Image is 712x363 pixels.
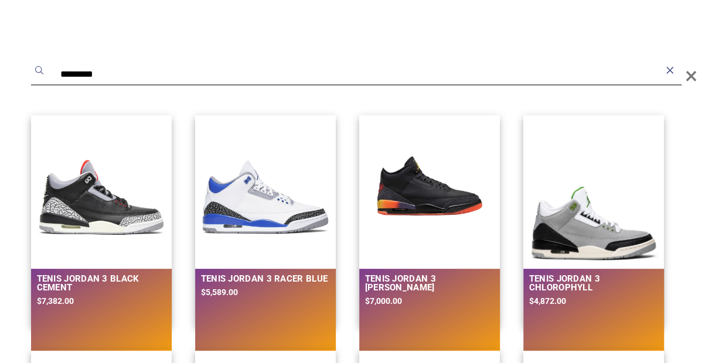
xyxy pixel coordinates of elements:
span: $5,589.00 [201,287,238,297]
span: $4,872.00 [529,296,566,306]
span: $7,000.00 [365,296,402,306]
h2: Tenis Jordan 3 Racer Blue [201,275,328,283]
img: TENIS JORDAN 3 SP J BALVIN RIO [365,133,494,262]
img: Tenis Jordan 3 Black Cement [37,133,166,262]
span: Close Overlay [685,59,697,94]
button: Reset [664,64,676,76]
a: TENIS JORDAN 3 SP J BALVIN RIOTENIS JORDAN 3 [PERSON_NAME]$7,000.00 [359,115,500,326]
a: Tenis Jordan 3 ChlorophyllTenis Jordan 3 Chlorophyll$4,872.00 [523,115,664,326]
h2: TENIS JORDAN 3 [PERSON_NAME] [365,275,494,292]
h2: Tenis Jordan 3 Black Cement [37,275,166,292]
a: Tenis Jordan 3 Racer BlueTenis Jordan 3 Racer Blue$5,589.00 [195,115,336,326]
img: Tenis Jordan 3 Chlorophyll [529,185,658,261]
span: $7,382.00 [37,296,74,306]
a: Tenis Jordan 3 Black CementTenis Jordan 3 Black Cement$7,382.00 [31,115,172,326]
h2: Tenis Jordan 3 Chlorophyll [529,275,658,292]
img: Tenis Jordan 3 Racer Blue [201,133,330,262]
button: Submit [33,64,45,76]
